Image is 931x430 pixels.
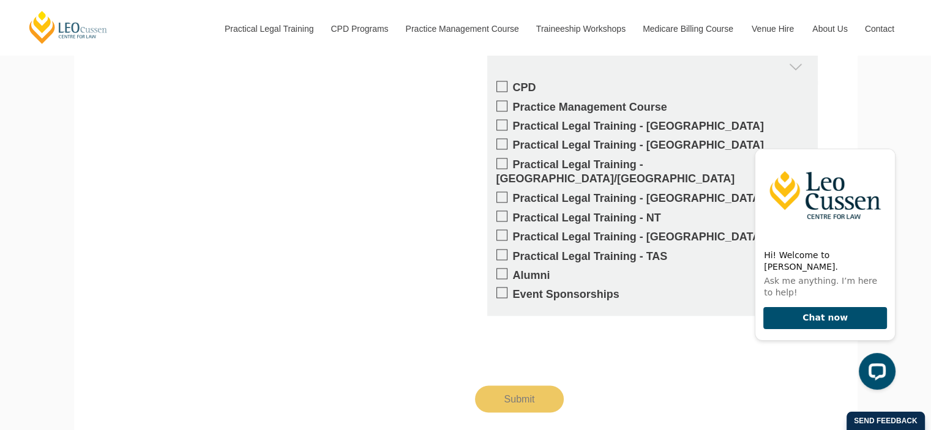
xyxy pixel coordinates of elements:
iframe: reCAPTCHA [475,325,661,373]
label: Practical Legal Training - [GEOGRAPHIC_DATA] [496,229,809,243]
label: Practice Management Course [496,100,809,114]
a: Contact [856,2,903,55]
a: [PERSON_NAME] Centre for Law [28,10,109,45]
iframe: LiveChat chat widget [745,138,900,399]
label: Practical Legal Training - [GEOGRAPHIC_DATA]/[GEOGRAPHIC_DATA] [496,158,809,187]
input: Submit [475,385,564,412]
a: Venue Hire [742,2,803,55]
label: Practical Legal Training - [GEOGRAPHIC_DATA] [496,119,809,133]
label: Practical Legal Training - TAS [496,249,809,263]
a: Medicare Billing Course [634,2,742,55]
label: Alumni [496,268,809,282]
label: Practical Legal Training - [GEOGRAPHIC_DATA] [496,138,809,152]
a: About Us [803,2,856,55]
a: Practical Legal Training [215,2,322,55]
label: Event Sponsorships [496,287,809,301]
a: CPD Programs [321,2,396,55]
a: Practice Management Course [397,2,527,55]
label: Practical Legal Training - [GEOGRAPHIC_DATA] [496,191,809,206]
label: CPD [496,81,809,95]
a: Traineeship Workshops [527,2,634,55]
label: Practical Legal Training - NT [496,210,809,224]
